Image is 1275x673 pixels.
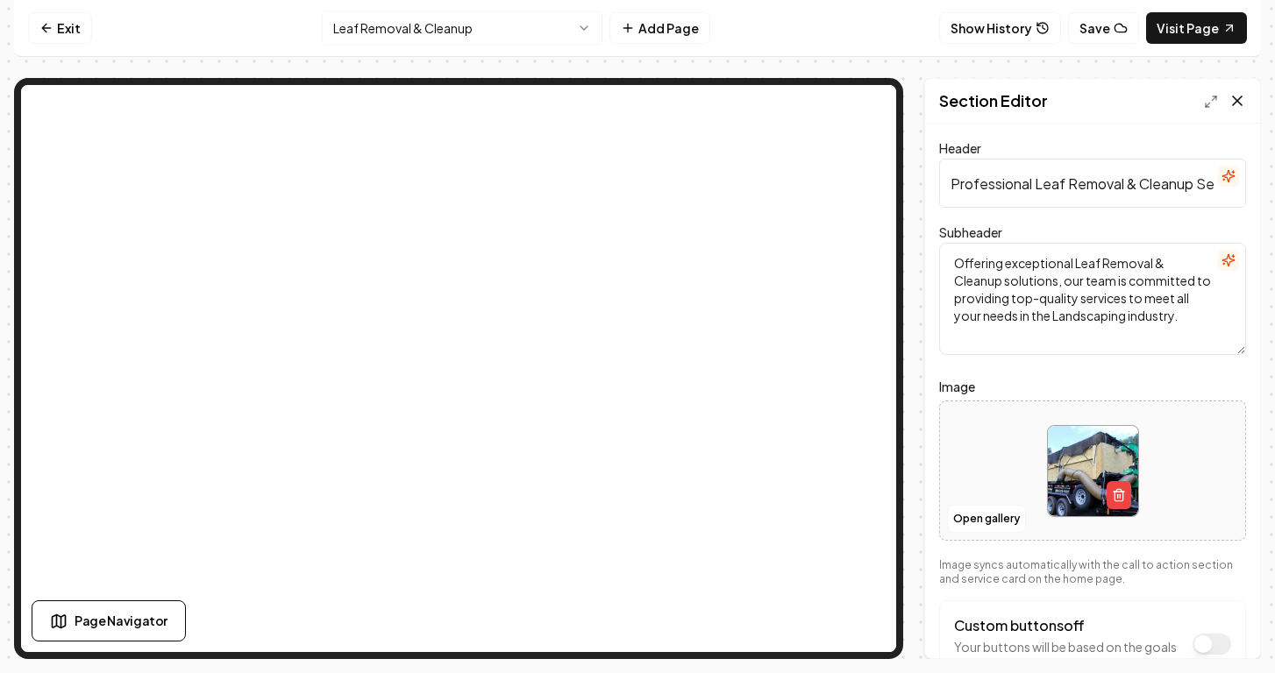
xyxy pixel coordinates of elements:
a: Visit Page [1146,12,1247,44]
p: Image syncs automatically with the call to action section and service card on the home page. [939,558,1246,586]
button: Save [1068,12,1139,44]
input: Header [939,159,1246,208]
button: Add Page [609,12,710,44]
h2: Section Editor [939,89,1048,113]
button: Page Navigator [32,600,186,641]
label: Image [939,376,1246,397]
img: image [1048,426,1138,516]
label: Subheader [939,224,1002,240]
p: Your buttons will be based on the goals you set up. [954,638,1184,673]
button: Show History [939,12,1061,44]
span: Page Navigator [75,612,167,630]
label: Custom buttons off [954,616,1085,634]
button: Open gallery [947,505,1026,533]
label: Header [939,140,981,156]
a: Exit [28,12,92,44]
